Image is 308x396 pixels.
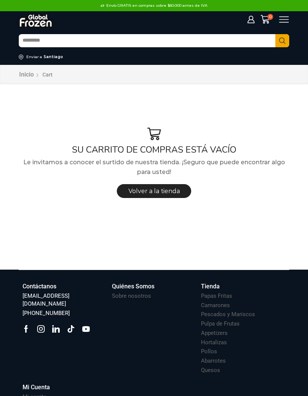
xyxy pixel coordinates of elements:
h3: [EMAIL_ADDRESS][DOMAIN_NAME] [23,292,104,308]
h3: Pollos [201,348,217,355]
a: Volver a la tienda [117,184,192,198]
div: Enviar a [26,54,42,60]
h3: Tienda [201,282,220,291]
h3: Quesos [201,366,220,374]
h3: Contáctanos [23,282,56,291]
a: Pescados y Mariscos [201,309,255,318]
a: Sobre nosotros [112,291,151,300]
a: Quesos [201,365,220,374]
a: Quiénes Somos [112,281,194,291]
span: Volver a la tienda [128,187,180,195]
h3: Abarrotes [201,357,226,365]
h3: Pulpa de Frutas [201,320,240,328]
a: Appetizers [201,328,228,337]
a: Camarones [201,300,230,309]
h3: Papas Fritas [201,292,232,300]
a: 0 [261,15,273,24]
a: Tienda [201,281,283,291]
span: Cart [42,72,53,78]
span: 0 [267,14,273,20]
img: address-field-icon.svg [19,54,26,60]
a: Contáctanos [23,281,104,291]
a: Pulpa de Frutas [201,319,240,328]
h3: Pescados y Mariscos [201,310,255,318]
a: Pollos [201,346,217,355]
h3: Camarones [201,301,230,309]
h3: Hortalizas [201,339,227,346]
a: Mi Cuenta [23,382,104,392]
h3: Appetizers [201,329,228,337]
p: Le invitamos a conocer el surtido de nuestra tienda. ¡Seguro que puede encontrar algo para usted! [19,157,289,177]
a: Papas Fritas [201,291,232,300]
a: [PHONE_NUMBER] [23,308,70,317]
a: Hortalizas [201,337,227,346]
h3: Mi Cuenta [23,383,50,392]
h1: SU CARRITO DE COMPRAS ESTÁ VACÍO [19,144,289,155]
a: [EMAIL_ADDRESS][DOMAIN_NAME] [23,291,104,308]
a: Inicio [19,70,34,79]
h3: [PHONE_NUMBER] [23,309,70,317]
button: Search button [275,34,289,47]
a: Abarrotes [201,356,226,365]
h3: Sobre nosotros [112,292,151,300]
h3: Quiénes Somos [112,282,154,291]
div: Santiago [44,54,63,60]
